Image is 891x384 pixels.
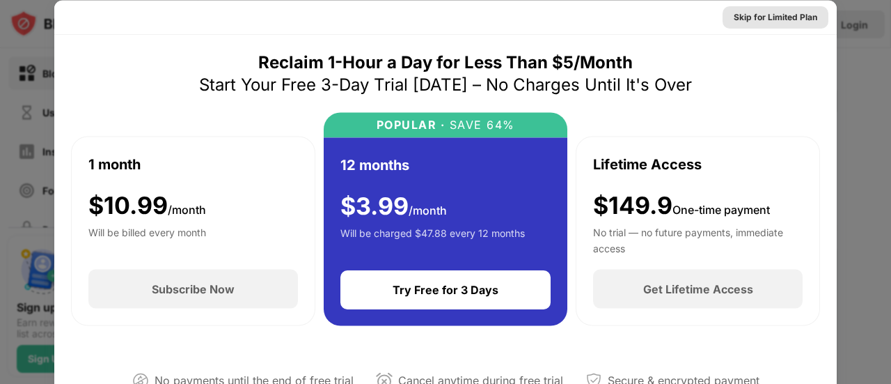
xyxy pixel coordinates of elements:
div: No trial — no future payments, immediate access [593,225,803,253]
div: 1 month [88,153,141,174]
div: $ 10.99 [88,191,206,220]
div: 12 months [340,154,409,175]
span: /month [409,203,447,217]
div: Skip for Limited Plan [734,10,817,24]
div: Lifetime Access [593,153,702,174]
div: Will be billed every month [88,225,206,253]
div: Try Free for 3 Days [393,283,498,297]
span: /month [168,202,206,216]
div: Start Your Free 3-Day Trial [DATE] – No Charges Until It's Over [199,73,692,95]
div: POPULAR · [377,118,445,131]
div: Subscribe Now [152,282,235,296]
div: $149.9 [593,191,770,220]
div: Get Lifetime Access [643,282,753,296]
div: Will be charged $47.88 every 12 months [340,226,525,254]
div: Reclaim 1-Hour a Day for Less Than $5/Month [258,51,633,73]
span: One-time payment [672,202,770,216]
div: $ 3.99 [340,192,447,220]
div: SAVE 64% [445,118,515,131]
